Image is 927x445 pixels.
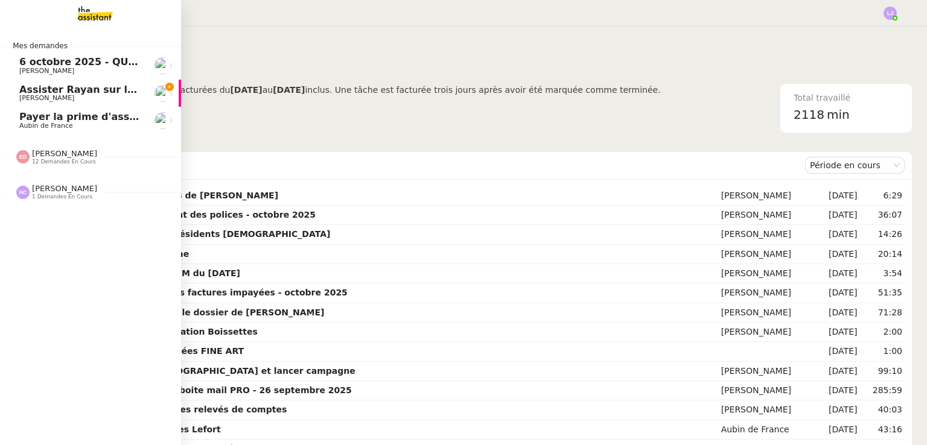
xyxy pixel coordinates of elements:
[816,342,859,361] td: [DATE]
[816,362,859,381] td: [DATE]
[230,85,262,95] b: [DATE]
[859,400,905,420] td: 40:03
[859,323,905,342] td: 2:00
[859,303,905,323] td: 71:28
[816,303,859,323] td: [DATE]
[884,7,897,20] img: svg
[859,245,905,264] td: 20:14
[719,264,817,283] td: [PERSON_NAME]
[859,225,905,244] td: 14:26
[816,381,859,400] td: [DATE]
[827,105,850,125] span: min
[305,85,660,95] span: inclus. Une tâche est facturée trois jours après avoir été marquée comme terminée.
[273,85,305,95] b: [DATE]
[19,67,74,75] span: [PERSON_NAME]
[816,186,859,206] td: [DATE]
[816,400,859,420] td: [DATE]
[19,56,340,68] span: 6 octobre 2025 - QUOTIDIEN Gestion boite mail Accounting
[859,420,905,440] td: 43:16
[816,264,859,283] td: [DATE]
[794,107,824,122] span: 2118
[32,184,97,193] span: [PERSON_NAME]
[859,206,905,225] td: 36:07
[263,85,273,95] span: au
[859,362,905,381] td: 99:10
[719,225,817,244] td: [PERSON_NAME]
[719,303,817,323] td: [PERSON_NAME]
[63,288,348,297] strong: COMPTABILITE - Relances factures impayées - octobre 2025
[63,210,316,219] strong: BROKIN - Renouvellement des polices - octobre 2025
[816,283,859,303] td: [DATE]
[63,424,221,434] strong: Régler les polices pour les Lefort
[63,308,325,317] strong: Contactez la MDPH pour le dossier de [PERSON_NAME]
[32,159,96,165] span: 12 demandes en cours
[61,153,805,177] div: Demandes
[719,420,817,440] td: Aubin de France
[859,186,905,206] td: 6:29
[859,283,905,303] td: 51:35
[816,323,859,342] td: [DATE]
[719,206,817,225] td: [PERSON_NAME]
[19,111,167,122] span: Payer la prime d'assurance
[816,420,859,440] td: [DATE]
[154,85,171,102] img: users%2Fa6PbEmLwvGXylUqKytRPpDpAx153%2Favatar%2Ffanny.png
[719,186,817,206] td: [PERSON_NAME]
[16,150,30,163] img: svg
[719,323,817,342] td: [PERSON_NAME]
[16,186,30,199] img: svg
[719,362,817,381] td: [PERSON_NAME]
[5,40,75,52] span: Mes demandes
[32,194,92,200] span: 1 demandes en cours
[719,283,817,303] td: [PERSON_NAME]
[816,225,859,244] td: [DATE]
[794,91,899,105] div: Total travaillé
[32,149,97,158] span: [PERSON_NAME]
[19,94,74,102] span: [PERSON_NAME]
[719,245,817,264] td: [PERSON_NAME]
[63,366,355,376] strong: Rechercher ONG en [GEOGRAPHIC_DATA] et lancer campagne
[19,84,233,95] span: Assister Rayan sur la souscription Opal
[810,157,900,173] nz-select-item: Période en cours
[859,381,905,400] td: 285:59
[719,381,817,400] td: [PERSON_NAME]
[719,400,817,420] td: [PERSON_NAME]
[63,229,330,239] strong: Extraire contacts OPAL résidents [DEMOGRAPHIC_DATA]
[63,385,352,395] strong: 9h30/13h/18h - Tri de la boite mail PRO - 26 septembre 2025
[859,264,905,283] td: 3:54
[19,122,73,130] span: Aubin de France
[816,206,859,225] td: [DATE]
[859,342,905,361] td: 1:00
[154,112,171,129] img: users%2FSclkIUIAuBOhhDrbgjtrSikBoD03%2Favatar%2F48cbc63d-a03d-4817-b5bf-7f7aeed5f2a9
[816,245,859,264] td: [DATE]
[154,57,171,74] img: users%2Fa6PbEmLwvGXylUqKytRPpDpAx153%2Favatar%2Ffanny.png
